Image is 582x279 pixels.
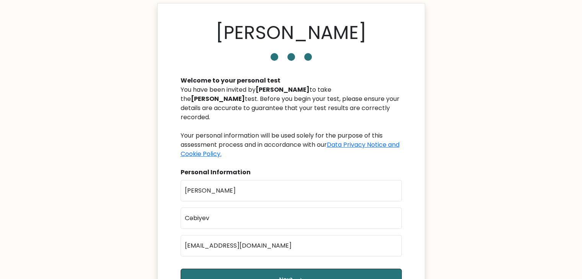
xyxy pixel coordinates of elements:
[181,85,402,159] div: You have been invited by to take the test. Before you begin your test, please ensure your details...
[181,180,402,201] input: First name
[181,168,402,177] div: Personal Information
[181,76,402,85] div: Welcome to your personal test
[256,85,310,94] b: [PERSON_NAME]
[181,235,402,256] input: Email
[216,22,367,44] h1: [PERSON_NAME]
[181,208,402,229] input: Last name
[191,94,245,103] b: [PERSON_NAME]
[181,140,399,158] a: Data Privacy Notice and Cookie Policy.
